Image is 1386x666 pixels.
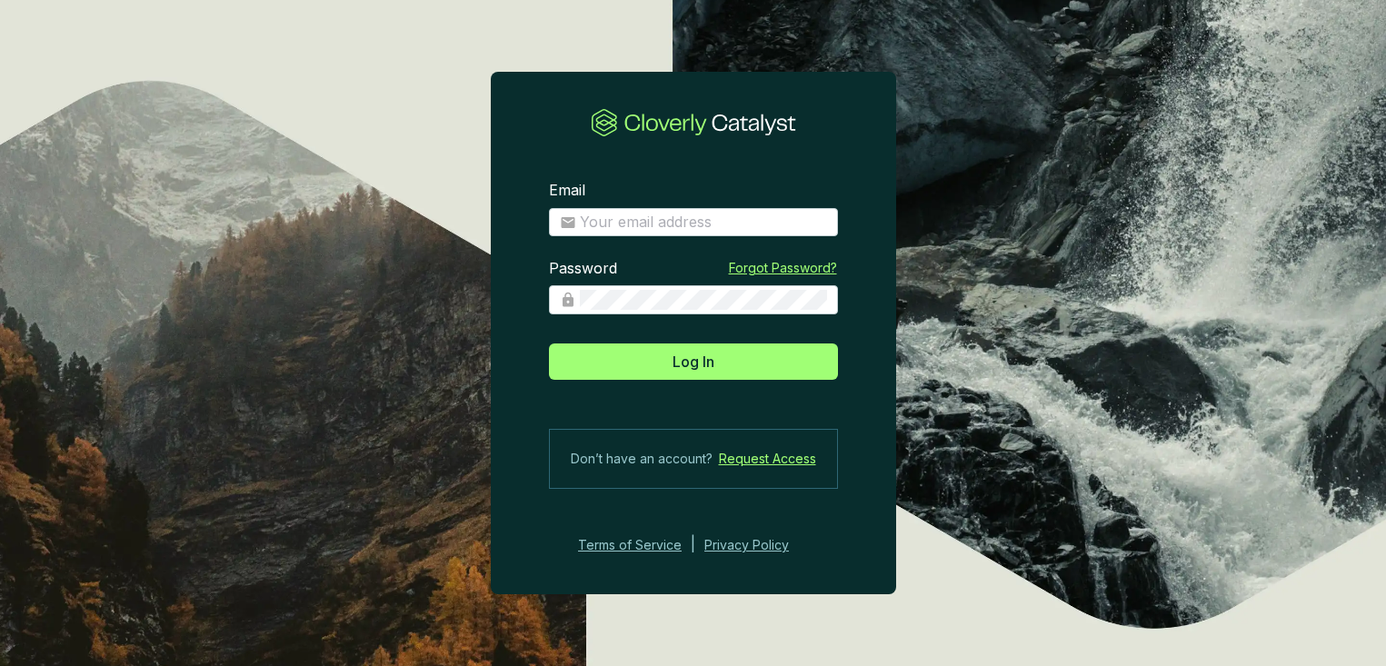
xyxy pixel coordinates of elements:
span: Don’t have an account? [571,448,713,470]
a: Terms of Service [573,534,682,556]
input: Email [580,213,827,233]
label: Password [549,259,617,279]
input: Password [580,290,827,310]
button: Log In [549,343,838,380]
span: Log In [673,351,714,373]
label: Email [549,181,585,201]
div: | [691,534,695,556]
a: Forgot Password? [729,259,837,277]
a: Privacy Policy [704,534,813,556]
a: Request Access [719,448,816,470]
